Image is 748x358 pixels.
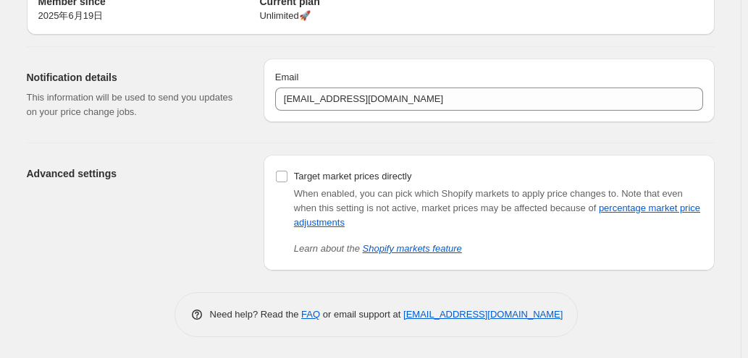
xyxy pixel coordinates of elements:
[403,309,563,320] a: [EMAIL_ADDRESS][DOMAIN_NAME]
[294,188,700,228] span: Note that even when this setting is not active, market prices may be affected because of
[294,171,412,182] span: Target market prices directly
[27,70,240,85] h2: Notification details
[294,188,619,199] span: When enabled, you can pick which Shopify markets to apply price changes to.
[259,9,481,23] p: Unlimited 🚀
[27,166,240,181] h2: Advanced settings
[275,72,299,82] span: Email
[210,309,302,320] span: Need help? Read the
[301,309,320,320] a: FAQ
[363,243,462,254] a: Shopify markets feature
[294,243,462,254] i: Learn about the
[320,309,403,320] span: or email support at
[27,90,240,119] p: This information will be used to send you updates on your price change jobs.
[38,9,260,23] p: 2025年6月19日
